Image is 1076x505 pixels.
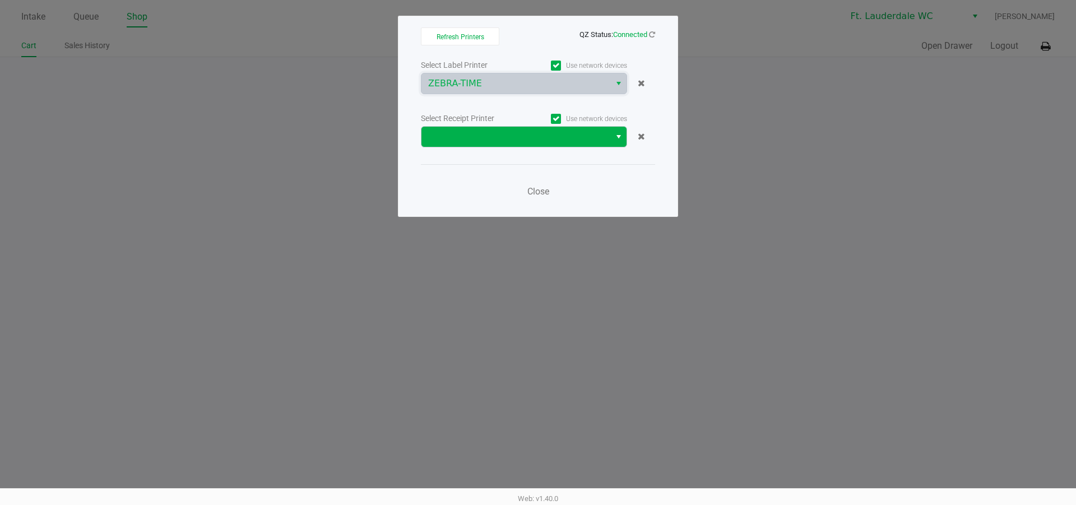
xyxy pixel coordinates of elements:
[579,30,655,39] span: QZ Status:
[521,180,555,203] button: Close
[524,114,627,124] label: Use network devices
[428,77,604,90] span: ZEBRA-TIME
[527,186,549,197] span: Close
[610,127,627,147] button: Select
[610,73,627,94] button: Select
[421,27,499,45] button: Refresh Printers
[613,30,647,39] span: Connected
[524,61,627,71] label: Use network devices
[518,494,558,503] span: Web: v1.40.0
[421,59,524,71] div: Select Label Printer
[421,113,524,124] div: Select Receipt Printer
[437,33,484,41] span: Refresh Printers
